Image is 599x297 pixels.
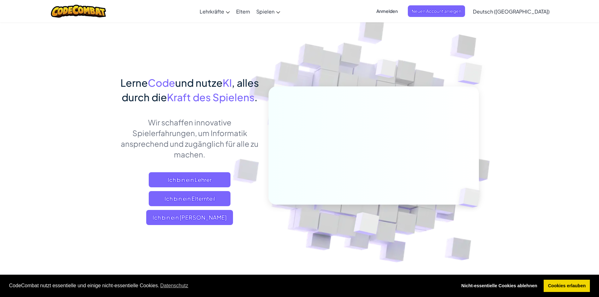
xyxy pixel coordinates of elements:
p: Wir schaffen innovative Spielerfahrungen, um Informatik ansprechend und zugänglich für alle zu ma... [120,117,259,160]
span: Spielen [256,8,275,15]
span: Deutsch ([GEOGRAPHIC_DATA]) [473,8,550,15]
a: Deutsch ([GEOGRAPHIC_DATA]) [470,3,553,20]
span: KI [223,76,232,89]
img: Overlap cubes [448,175,495,221]
img: Overlap cubes [363,47,409,94]
img: Overlap cubes [338,199,394,251]
span: und nutze [175,76,223,89]
span: Lehrkräfte [200,8,224,15]
span: CodeCombat nutzt essentielle und einige nicht-essentielle Cookies. [9,281,452,290]
button: Anmelden [373,5,402,17]
a: Ich bin ein Elternteil [149,191,230,206]
span: Code [148,76,175,89]
button: Neuen Account anlegen [408,5,465,17]
a: Eltern [233,3,253,20]
a: allow cookies [544,280,590,292]
a: learn more about cookies [159,281,189,290]
img: Overlap cubes [445,47,500,100]
a: Spielen [253,3,283,20]
a: Ich bin ein Lehrer [149,172,230,187]
a: deny cookies [457,280,541,292]
span: Lerne [120,76,148,89]
a: Lehrkräfte [197,3,233,20]
img: CodeCombat logo [51,5,106,18]
button: Ich bin ein [PERSON_NAME] [146,210,233,225]
span: Kraft des Spielens [167,91,254,103]
span: . [254,91,258,103]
